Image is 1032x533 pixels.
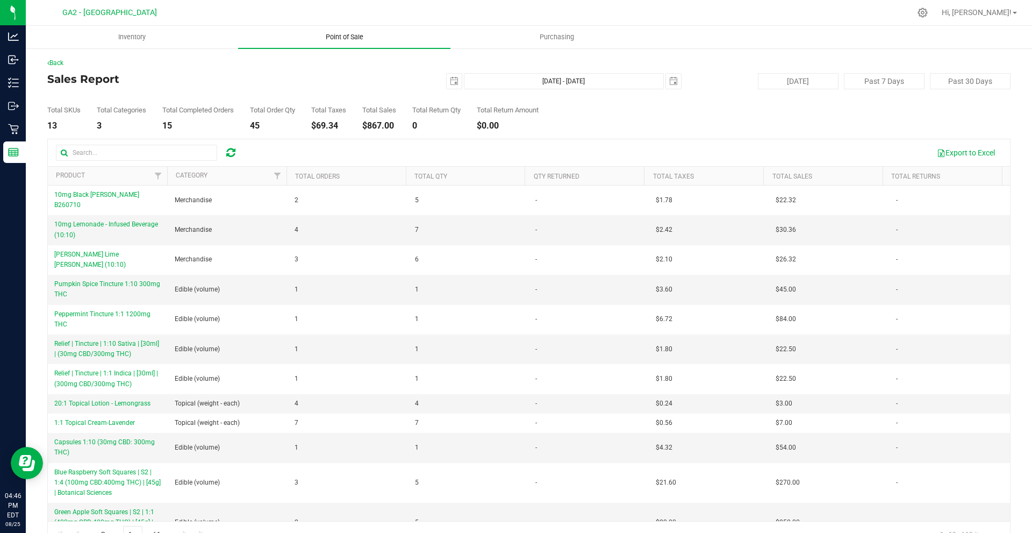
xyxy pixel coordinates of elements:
span: Pumpkin Spice Tincture 1:10 300mg THC [54,280,160,298]
a: Back [47,59,63,67]
span: Edible (volume) [175,314,220,324]
button: Past 30 Days [930,73,1010,89]
a: Filter [149,167,167,185]
span: 1 [415,285,419,295]
div: Total Return Qty [412,106,461,113]
inline-svg: Retail [8,124,19,134]
span: - [896,374,898,384]
a: Total Returns [891,173,940,180]
span: - [896,443,898,453]
span: $30.36 [776,225,796,235]
span: 5 [415,195,419,205]
div: Total Return Amount [477,106,539,113]
div: $867.00 [362,122,396,130]
span: $84.00 [776,314,796,324]
button: Past 7 Days [844,73,924,89]
span: 7 [415,225,419,235]
div: Total Taxes [311,106,346,113]
div: 13 [47,122,81,130]
span: $6.72 [656,314,672,324]
span: $4.32 [656,443,672,453]
span: - [896,285,898,295]
span: - [896,418,898,428]
a: Product [56,172,85,179]
input: Search... [56,145,217,161]
button: [DATE] [758,73,838,89]
span: 10mg Black [PERSON_NAME] B260710 [54,191,139,209]
a: Purchasing [450,26,663,48]
span: - [896,254,898,265]
span: - [896,344,898,354]
span: Edible (volume) [175,443,220,453]
a: Category [176,172,207,179]
span: Relief | Tincture | 1:1 Indica | [30ml] | (300mg CBD/300mg THC) [54,369,158,387]
p: 04:46 PM EDT [5,491,21,520]
span: 1 [415,314,419,324]
div: 15 [162,122,234,130]
span: $26.32 [776,254,796,265]
span: Edible (volume) [175,285,220,295]
span: $2.42 [656,225,672,235]
a: Total Orders [295,173,340,180]
span: 1 [415,344,419,354]
span: 6 [415,254,419,265]
span: $250.00 [776,517,800,528]
div: 0 [412,122,461,130]
span: - [535,225,537,235]
span: - [535,254,537,265]
span: $1.80 [656,374,672,384]
span: 5 [415,478,419,488]
span: - [896,478,898,488]
span: 1 [295,374,298,384]
h4: Sales Report [47,73,368,85]
span: 4 [415,399,419,409]
inline-svg: Inbound [8,54,19,65]
span: Topical (weight - each) [175,418,240,428]
a: Point of Sale [238,26,450,48]
span: - [896,314,898,324]
span: $54.00 [776,443,796,453]
span: - [535,374,537,384]
div: Total SKUs [47,106,81,113]
inline-svg: Inventory [8,77,19,88]
button: Export to Excel [930,144,1002,162]
inline-svg: Reports [8,147,19,158]
span: Topical (weight - each) [175,399,240,409]
span: Merchandise [175,254,212,265]
div: Manage settings [916,8,929,18]
span: $45.00 [776,285,796,295]
span: - [896,399,898,409]
span: 1:1 Topical Cream-Lavender [54,419,135,427]
span: Inventory [104,32,160,42]
span: Relief | Tincture | 1:10 Sativa | [30ml] | (30mg CBD/300mg THC) [54,340,159,358]
span: $20.00 [656,517,676,528]
span: - [535,344,537,354]
span: - [535,478,537,488]
span: 4 [295,399,298,409]
span: 1 [295,344,298,354]
span: 7 [295,418,298,428]
span: 2 [295,195,298,205]
a: Total Qty [414,173,447,180]
span: $22.32 [776,195,796,205]
span: 1 [415,374,419,384]
span: - [535,195,537,205]
span: $1.78 [656,195,672,205]
span: - [535,443,537,453]
div: Total Categories [97,106,146,113]
span: - [535,285,537,295]
span: Purchasing [525,32,589,42]
span: 4 [295,225,298,235]
span: Merchandise [175,195,212,205]
span: select [666,74,681,89]
span: Edible (volume) [175,478,220,488]
a: Total Taxes [653,173,694,180]
span: - [896,225,898,235]
div: Total Completed Orders [162,106,234,113]
span: 7 [415,418,419,428]
span: Edible (volume) [175,374,220,384]
span: $3.60 [656,285,672,295]
span: Blue Raspberry Soft Squares | S2 | 1:4 (100mg CBD:400mg THC) | [45g] | Botanical Sciences [54,468,161,496]
span: select [447,74,462,89]
span: 3 [295,478,298,488]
